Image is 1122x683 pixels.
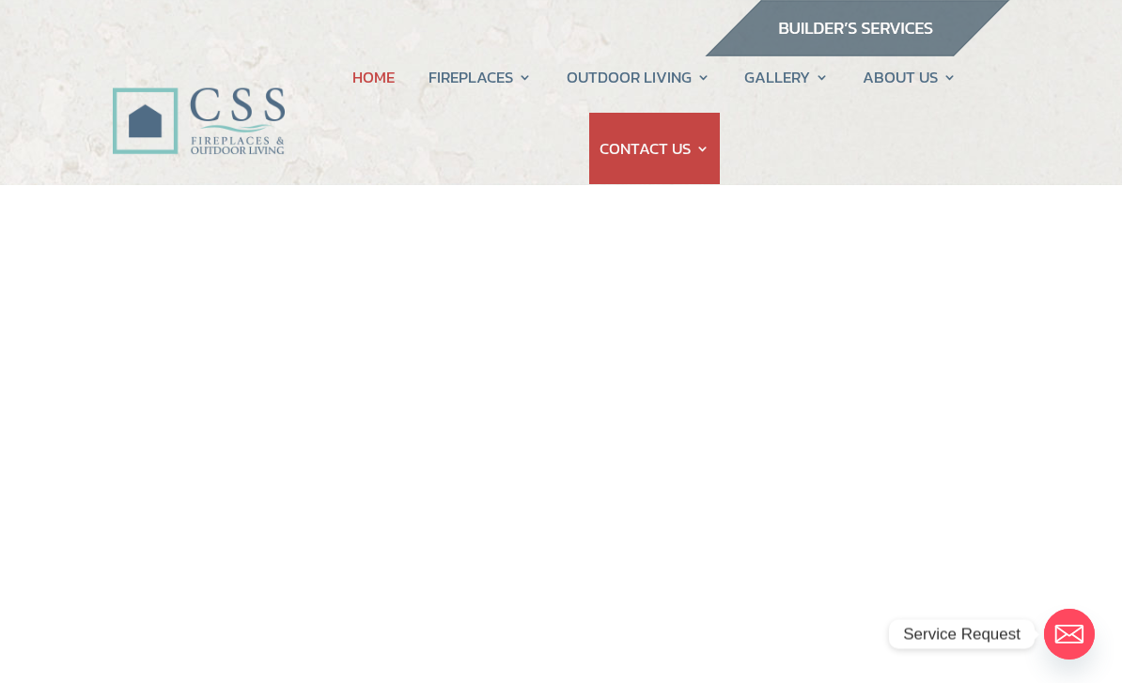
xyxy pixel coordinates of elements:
img: CSS Fireplaces & Outdoor Living (Formerly Construction Solutions & Supply)- Jacksonville Ormond B... [112,40,285,163]
a: HOME [352,41,395,113]
a: CONTACT US [600,113,709,184]
a: FIREPLACES [429,41,532,113]
a: GALLERY [744,41,829,113]
a: OUTDOOR LIVING [567,41,710,113]
a: ABOUT US [863,41,957,113]
a: builder services construction supply [704,39,1010,63]
a: Email [1044,609,1095,660]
